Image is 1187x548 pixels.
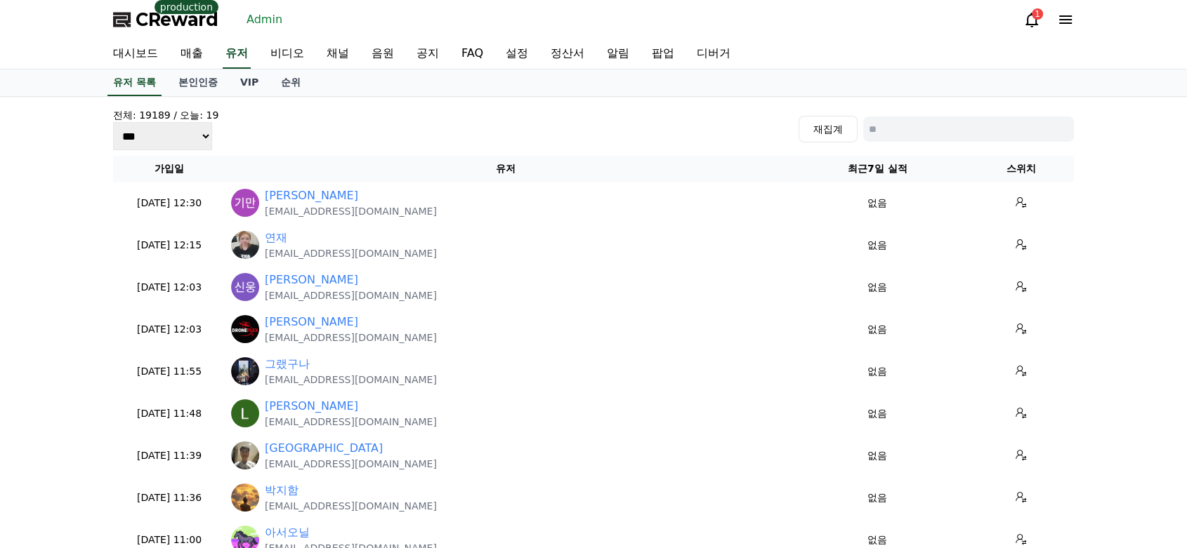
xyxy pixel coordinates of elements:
[229,69,270,96] a: VIP
[792,238,963,253] p: 없음
[231,441,259,469] img: https://lh3.googleusercontent.com/a/ACg8ocL1ES25luqTtOpA0AKc4KROY08mUOO32M16lAEpjjJWGISsy11O=s96-c
[265,440,383,457] a: [GEOGRAPHIC_DATA]
[539,39,596,69] a: 정산서
[265,229,287,246] a: 연재
[231,483,259,512] img: http://k.kakaocdn.net/dn/opDos/btsLl00qcjJ/Ur1FKjwDOxSeZNF0T7xaWk/img_640x640.jpg
[792,322,963,337] p: 없음
[136,8,218,31] span: CReward
[405,39,450,69] a: 공지
[265,415,437,429] p: [EMAIL_ADDRESS][DOMAIN_NAME]
[113,156,225,182] th: 가입일
[102,39,169,69] a: 대시보드
[113,8,218,31] a: CReward
[596,39,641,69] a: 알림
[117,467,158,478] span: Messages
[241,8,288,31] a: Admin
[265,373,437,387] p: [EMAIL_ADDRESS][DOMAIN_NAME]
[792,406,963,421] p: 없음
[231,231,259,259] img: http://k.kakaocdn.net/dn/cruKOA/btsQyt5rjxM/YwbYW2Dl1QkGSbu780nzLK/img_640x640.jpg
[119,364,220,379] p: [DATE] 11:55
[450,39,494,69] a: FAQ
[969,156,1074,182] th: 스위치
[223,39,251,69] a: 유저
[792,196,963,210] p: 없음
[265,187,358,204] a: [PERSON_NAME]
[360,39,405,69] a: 음원
[265,288,437,302] p: [EMAIL_ADDRESS][DOMAIN_NAME]
[792,448,963,463] p: 없음
[231,189,259,217] img: https://lh3.googleusercontent.com/a/ACg8ocI1dXl-1oc36wS1oPLYjo5bEjlpb6ML2ZjR4UUAz_lnskyiow=s96-c
[119,238,220,253] p: [DATE] 12:15
[231,357,259,385] img: http://k.kakaocdn.net/dn/dcTghf/btsMKRam2vV/7AZzHFZZ33xrCMI7HwvLM1/img_640x640.jpg
[792,490,963,505] p: 없음
[265,272,358,288] a: [PERSON_NAME]
[119,196,220,210] p: [DATE] 12:30
[270,69,312,96] a: 순위
[119,448,220,463] p: [DATE] 11:39
[641,39,686,69] a: 팝업
[208,466,242,477] span: Settings
[1032,8,1043,20] div: 1
[265,314,358,330] a: [PERSON_NAME]
[265,524,310,541] a: 아서오닐
[792,533,963,547] p: 없음
[265,457,437,471] p: [EMAIL_ADDRESS][DOMAIN_NAME]
[792,364,963,379] p: 없음
[786,156,969,182] th: 최근7일 실적
[799,116,858,142] button: 재집계
[494,39,539,69] a: 설정
[1023,11,1040,28] a: 1
[225,156,786,182] th: 유저
[169,39,214,69] a: 매출
[231,315,259,343] img: https://lh3.googleusercontent.com/a/ACg8ocL4hCtUsadn3Bh5yRVpu8BdJPcXxdiF_74m_XUnk0RmFOWaetk=s96-c
[265,246,437,260] p: [EMAIL_ADDRESS][DOMAIN_NAME]
[181,445,270,480] a: Settings
[107,69,162,96] a: 유저 목록
[167,69,229,96] a: 본인인증
[265,356,310,373] a: 그랬구나
[4,445,93,480] a: Home
[231,273,259,301] img: https://lh3.googleusercontent.com/a/ACg8ocITEbEmX9-LlkPajMJtgce1vo99-G2zAhLScO9--tvIC87fkg=s96-c
[119,322,220,337] p: [DATE] 12:03
[119,490,220,505] p: [DATE] 11:36
[259,39,315,69] a: 비디오
[265,482,299,499] a: 박지함
[792,280,963,295] p: 없음
[231,399,259,427] img: https://lh3.googleusercontent.com/a/ACg8ocJDEoyeiXeHBOFoyu957ge7x1xO15fn91QClcO7M6KsXPUXmQ=s96-c
[265,499,437,513] p: [EMAIL_ADDRESS][DOMAIN_NAME]
[119,533,220,547] p: [DATE] 11:00
[93,445,181,480] a: Messages
[265,204,437,218] p: [EMAIL_ADDRESS][DOMAIN_NAME]
[36,466,60,477] span: Home
[113,108,218,122] h4: 전체: 19189 / 오늘: 19
[119,280,220,295] p: [DATE] 12:03
[265,330,437,345] p: [EMAIL_ADDRESS][DOMAIN_NAME]
[265,398,358,415] a: [PERSON_NAME]
[315,39,360,69] a: 채널
[686,39,742,69] a: 디버거
[119,406,220,421] p: [DATE] 11:48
